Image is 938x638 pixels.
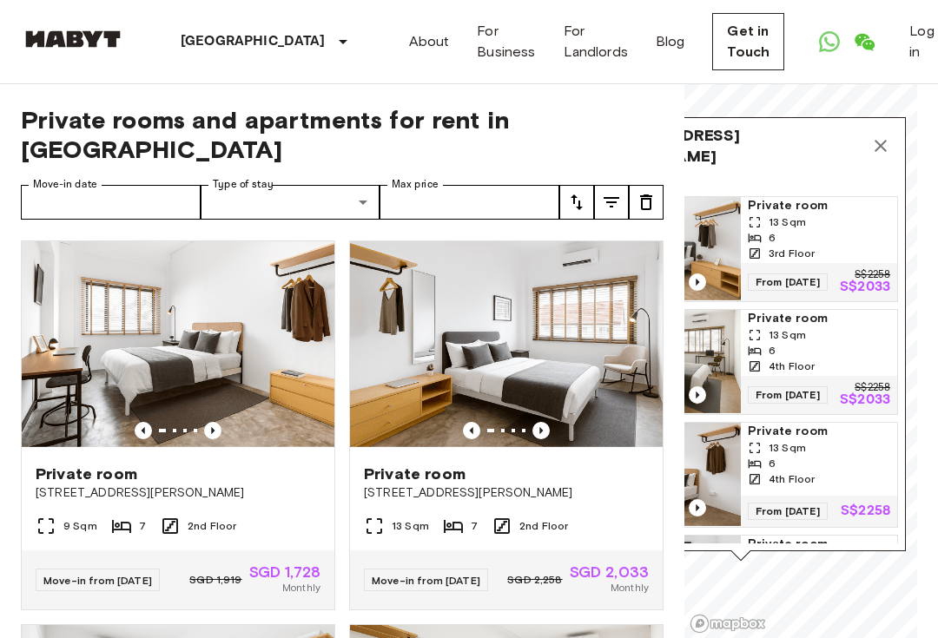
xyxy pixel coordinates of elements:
[507,572,562,588] span: SGD 2,258
[748,273,828,291] span: From [DATE]
[748,386,828,404] span: From [DATE]
[139,518,146,534] span: 7
[769,440,806,456] span: 13 Sqm
[769,246,815,261] span: 3rd Floor
[748,197,890,214] span: Private room
[584,174,898,189] span: 6 units
[689,273,706,291] button: Previous image
[712,13,784,70] a: Get in Touch
[477,21,535,62] a: For Business
[769,343,776,358] span: 6
[364,484,649,502] span: [STREET_ADDRESS][PERSON_NAME]
[564,21,628,62] a: For Landlords
[748,503,828,520] span: From [DATE]
[43,574,152,587] span: Move-in from [DATE]
[188,518,236,534] span: 2nd Floor
[748,536,890,553] span: Private room
[22,241,334,450] img: Marketing picture of unit SG-01-078-001-02
[594,185,629,220] button: tune
[350,241,663,450] img: Marketing picture of unit SG-01-078-001-05
[282,580,320,595] span: Monthly
[656,31,685,52] a: Blog
[409,31,450,52] a: About
[611,580,649,595] span: Monthly
[33,177,97,192] label: Move-in date
[855,270,890,280] p: S$2258
[463,422,480,439] button: Previous image
[840,280,890,294] p: S$2033
[689,386,706,404] button: Previous image
[769,358,815,374] span: 4th Floor
[559,185,594,220] button: tune
[392,177,439,192] label: Max price
[689,499,706,516] button: Previous image
[584,309,898,415] a: Marketing picture of unit SG-01-080-001-06Previous imagePrevious imagePrivate room13 Sqm64th Floo...
[629,185,664,220] button: tune
[840,393,890,407] p: S$2033
[204,422,221,439] button: Previous image
[181,31,326,52] p: [GEOGRAPHIC_DATA]
[576,117,906,561] div: Map marker
[769,471,815,487] span: 4th Floor
[855,383,890,393] p: S$2258
[769,230,776,246] span: 6
[135,422,152,439] button: Previous image
[690,614,766,634] a: Mapbox logo
[471,518,478,534] span: 7
[847,24,882,59] a: Open WeChat
[769,214,806,230] span: 13 Sqm
[532,422,550,439] button: Previous image
[21,30,125,48] img: Habyt
[21,240,335,610] a: Marketing picture of unit SG-01-078-001-02Previous imagePrevious imagePrivate room[STREET_ADDRESS...
[249,564,320,580] span: SGD 1,728
[769,327,806,343] span: 13 Sqm
[21,105,664,164] span: Private rooms and apartments for rent in [GEOGRAPHIC_DATA]
[519,518,568,534] span: 2nd Floor
[213,177,274,192] label: Type of stay
[769,456,776,471] span: 6
[748,310,890,327] span: Private room
[392,518,429,534] span: 13 Sqm
[36,484,320,502] span: [STREET_ADDRESS][PERSON_NAME]
[841,504,890,518] p: S$2258
[189,572,241,588] span: SGD 1,919
[584,125,863,167] span: [STREET_ADDRESS][PERSON_NAME]
[570,564,649,580] span: SGD 2,033
[584,196,898,302] a: Marketing picture of unit SG-01-079-001-05Previous imagePrevious imagePrivate room13 Sqm63rd Floo...
[909,21,934,62] a: Log in
[36,464,137,484] span: Private room
[748,423,890,440] span: Private room
[584,422,898,528] a: Marketing picture of unit SG-01-080-001-03Previous imagePrevious imagePrivate room13 Sqm64th Floo...
[372,574,480,587] span: Move-in from [DATE]
[63,518,97,534] span: 9 Sqm
[349,240,664,610] a: Marketing picture of unit SG-01-078-001-05Previous imagePrevious imagePrivate room[STREET_ADDRESS...
[812,24,847,59] a: Open WhatsApp
[21,185,201,220] input: Choose date
[364,464,466,484] span: Private room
